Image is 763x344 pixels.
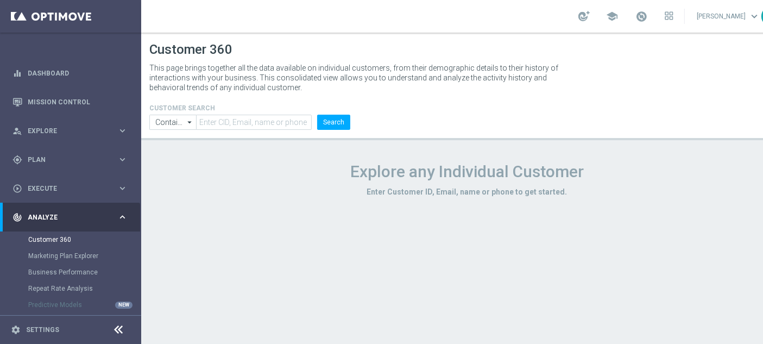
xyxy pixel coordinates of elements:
span: keyboard_arrow_down [748,10,760,22]
button: person_search Explore keyboard_arrow_right [12,127,128,135]
i: gps_fixed [12,155,22,165]
button: track_changes Analyze keyboard_arrow_right [12,213,128,222]
a: Dashboard [28,59,128,87]
span: school [606,10,618,22]
i: keyboard_arrow_right [117,212,128,222]
div: Explore [12,126,117,136]
a: Mission Control [28,87,128,116]
input: Contains [149,115,196,130]
div: Marketing Plan Explorer [28,248,140,264]
div: Cohorts Analysis [28,313,140,329]
i: track_changes [12,212,22,222]
div: NEW [115,302,133,309]
h4: CUSTOMER SEARCH [149,104,350,112]
i: equalizer [12,68,22,78]
a: Business Performance [28,268,113,277]
button: Mission Control [12,98,128,107]
i: play_circle_outline [12,184,22,193]
i: keyboard_arrow_right [117,126,128,136]
input: Enter CID, Email, name or phone [196,115,312,130]
div: Repeat Rate Analysis [28,280,140,297]
button: play_circle_outline Execute keyboard_arrow_right [12,184,128,193]
div: Dashboard [12,59,128,87]
i: settings [11,325,21,335]
a: Settings [26,327,59,333]
div: Customer 360 [28,232,140,248]
a: Marketing Plan Explorer [28,252,113,260]
i: arrow_drop_down [185,115,196,129]
div: Mission Control [12,87,128,116]
div: Predictive Models [28,297,140,313]
span: Analyze [28,214,117,221]
div: Plan [12,155,117,165]
i: keyboard_arrow_right [117,183,128,193]
button: equalizer Dashboard [12,69,128,78]
span: Execute [28,185,117,192]
div: Business Performance [28,264,140,280]
i: person_search [12,126,22,136]
i: keyboard_arrow_right [117,154,128,165]
p: This page brings together all the data available on individual customers, from their demographic ... [149,63,567,92]
a: Repeat Rate Analysis [28,284,113,293]
div: Execute [12,184,117,193]
button: Search [317,115,350,130]
span: Explore [28,128,117,134]
button: gps_fixed Plan keyboard_arrow_right [12,155,128,164]
a: Customer 360 [28,235,113,244]
a: [PERSON_NAME]keyboard_arrow_down [696,8,761,24]
span: Plan [28,157,117,163]
div: Analyze [12,212,117,222]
